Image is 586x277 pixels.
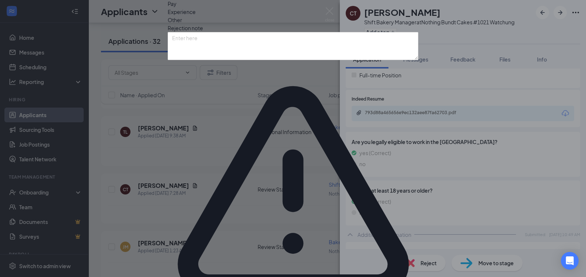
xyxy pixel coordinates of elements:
[561,252,579,270] div: Open Intercom Messenger
[168,8,196,16] span: Experience
[168,25,203,31] span: Rejection note
[168,16,182,24] span: Other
